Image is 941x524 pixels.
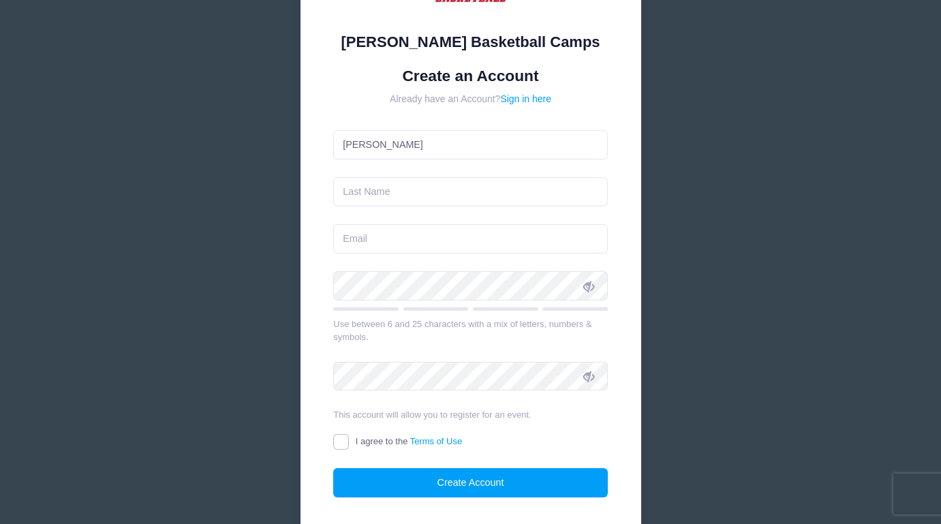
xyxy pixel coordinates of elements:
span: I agree to the [356,436,462,446]
div: Already have an Account? [333,92,608,106]
input: First Name [333,130,608,159]
div: This account will allow you to register for an event. [333,408,608,422]
div: [PERSON_NAME] Basketball Camps [333,31,608,53]
button: Create Account [333,468,608,497]
a: Terms of Use [410,436,463,446]
input: I agree to theTerms of Use [333,434,349,450]
div: Use between 6 and 25 characters with a mix of letters, numbers & symbols. [333,318,608,344]
input: Email [333,224,608,253]
a: Sign in here [500,93,551,104]
input: Last Name [333,177,608,206]
h1: Create an Account [333,67,608,85]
